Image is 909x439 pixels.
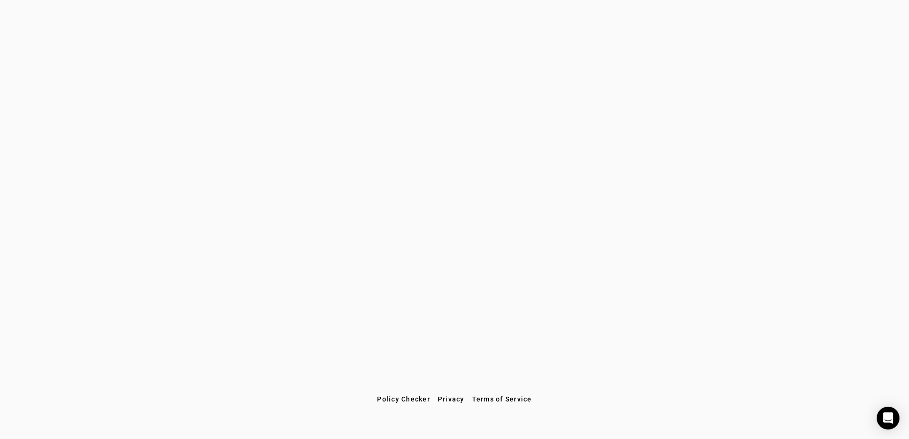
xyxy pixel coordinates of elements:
[438,395,464,403] span: Privacy
[373,391,434,408] button: Policy Checker
[468,391,536,408] button: Terms of Service
[377,395,430,403] span: Policy Checker
[434,391,468,408] button: Privacy
[877,407,899,429] div: Open Intercom Messenger
[472,395,532,403] span: Terms of Service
